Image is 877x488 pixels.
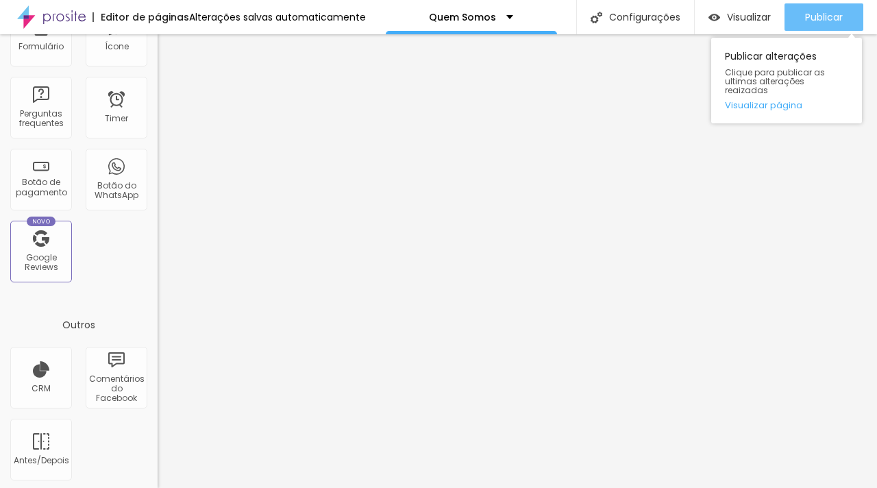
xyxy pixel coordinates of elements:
[27,217,56,226] div: Novo
[14,456,68,465] div: Antes/Depois
[32,384,51,393] div: CRM
[189,12,366,22] div: Alterações salvas automaticamente
[158,34,877,488] iframe: Editor
[591,12,602,23] img: Icone
[725,68,848,95] span: Clique para publicar as ultimas alterações reaizadas
[92,12,189,22] div: Editor de páginas
[785,3,863,31] button: Publicar
[105,114,128,123] div: Timer
[14,178,68,197] div: Botão de pagamento
[14,253,68,273] div: Google Reviews
[14,109,68,129] div: Perguntas frequentes
[105,42,129,51] div: Ícone
[805,12,843,23] span: Publicar
[727,12,771,23] span: Visualizar
[711,38,862,123] div: Publicar alterações
[708,12,720,23] img: view-1.svg
[18,42,64,51] div: Formulário
[695,3,785,31] button: Visualizar
[429,12,496,22] p: Quem Somos
[89,374,143,404] div: Comentários do Facebook
[725,101,848,110] a: Visualizar página
[89,181,143,201] div: Botão do WhatsApp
